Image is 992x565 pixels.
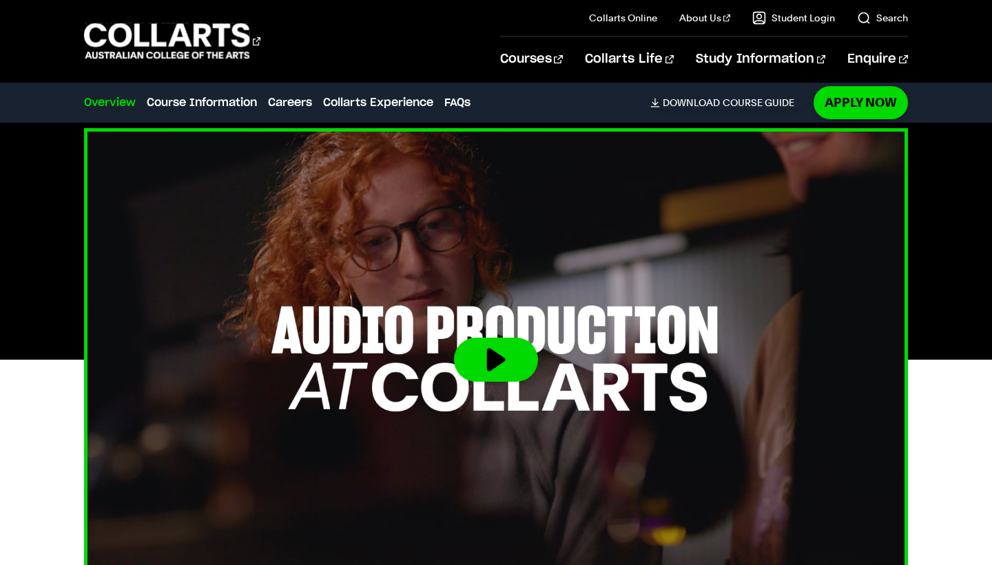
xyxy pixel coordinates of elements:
[500,37,563,82] a: Courses
[268,94,312,111] a: Careers
[84,21,260,61] div: Go to homepage
[323,94,433,111] a: Collarts Experience
[84,94,136,111] a: Overview
[585,37,674,82] a: Collarts Life
[857,11,908,25] a: Search
[444,94,471,111] a: FAQs
[847,37,907,82] a: Enquire
[650,96,805,109] a: DownloadCourse Guide
[663,96,720,109] span: Download
[679,11,730,25] a: About Us
[814,86,908,119] a: Apply Now
[752,11,835,25] a: Student Login
[696,37,825,82] a: Study Information
[589,11,657,25] a: Collarts Online
[147,94,257,111] a: Course Information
